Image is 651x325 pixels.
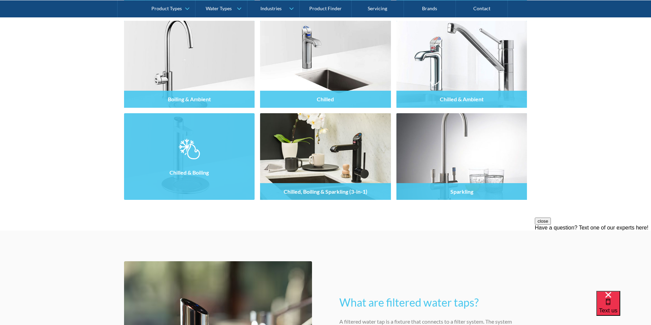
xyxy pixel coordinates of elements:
[535,218,651,299] iframe: podium webchat widget prompt
[396,21,527,107] a: Chilled & Ambient
[124,21,255,107] a: Boiling & Ambient
[151,5,182,11] div: Product Types
[260,113,391,200] img: Filtered Water Taps
[260,5,282,11] div: Industries
[440,96,484,102] h4: Chilled & Ambient
[596,291,651,325] iframe: podium webchat widget bubble
[396,113,527,200] a: Sparkling
[168,96,211,102] h4: Boiling & Ambient
[206,5,232,11] div: Water Types
[260,113,391,200] a: Chilled, Boiling & Sparkling (3-in-1)
[169,169,209,176] h4: Chilled & Boiling
[124,113,255,200] img: Filtered Water Taps
[317,96,334,102] h4: Chilled
[124,21,255,107] img: Filtered Water Taps
[260,21,391,107] img: Filtered Water Taps
[260,21,391,107] a: Chilled
[396,113,527,200] img: Filtered Water Taps
[124,113,255,200] a: Chilled & Boiling
[339,294,527,311] h2: What are filtered water taps?
[450,188,473,195] h4: Sparkling
[396,21,527,107] img: Filtered Water Taps
[284,188,367,195] h4: Chilled, Boiling & Sparkling (3-in-1)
